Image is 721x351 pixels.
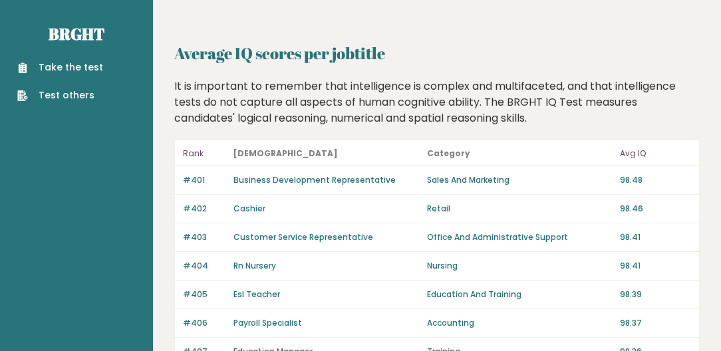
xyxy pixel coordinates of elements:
p: 98.41 [620,260,691,272]
p: #405 [183,289,225,300]
p: #401 [183,174,225,186]
p: Avg IQ [620,146,691,162]
p: Accounting [427,317,612,329]
p: 98.37 [620,317,691,329]
a: Brght [49,23,104,45]
a: Business Development Representative [233,174,396,185]
p: Retail [427,203,612,215]
p: Office And Administrative Support [427,231,612,243]
a: Cashier [233,203,265,214]
b: [DEMOGRAPHIC_DATA] [233,148,338,159]
a: Esl Teacher [233,289,280,300]
p: 98.41 [620,231,691,243]
p: Nursing [427,260,612,272]
b: Category [427,148,470,159]
a: Take the test [17,60,103,74]
a: Test others [17,88,103,102]
p: #403 [183,231,225,243]
p: 98.39 [620,289,691,300]
a: Payroll Specialist [233,317,302,328]
p: #404 [183,260,225,272]
p: #402 [183,203,225,215]
p: Rank [183,146,225,162]
p: 98.46 [620,203,691,215]
p: 98.48 [620,174,691,186]
div: It is important to remember that intelligence is complex and multifaceted, and that intelligence ... [170,78,705,126]
a: Rn Nursery [233,260,276,271]
a: Customer Service Representative [233,231,373,243]
p: Education And Training [427,289,612,300]
p: Sales And Marketing [427,174,612,186]
h2: Average IQ scores per jobtitle [174,41,700,65]
p: #406 [183,317,225,329]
